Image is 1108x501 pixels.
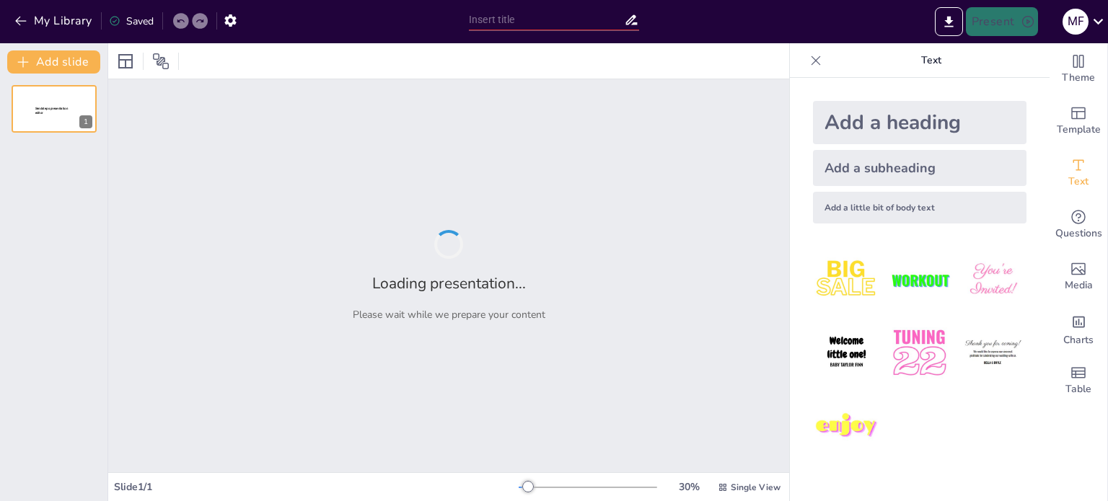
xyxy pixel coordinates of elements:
[672,480,706,494] div: 30 %
[813,319,880,386] img: 4.jpeg
[1065,381,1091,397] span: Table
[372,273,526,293] h2: Loading presentation...
[1065,278,1093,293] span: Media
[35,107,68,115] span: Sendsteps presentation editor
[813,192,1026,223] div: Add a little bit of body text
[114,50,137,73] div: Layout
[1063,332,1094,348] span: Charts
[1068,174,1089,190] span: Text
[731,482,781,493] span: Single View
[11,9,98,32] button: My Library
[1055,226,1102,241] span: Questions
[1057,122,1101,138] span: Template
[827,43,1035,78] p: Text
[1063,9,1089,35] div: M F
[886,319,953,386] img: 5.jpeg
[1050,303,1107,355] div: Add charts and graphs
[935,7,963,36] button: Export to PowerPoint
[813,150,1026,186] div: Add a subheading
[79,115,92,128] div: 1
[886,247,953,314] img: 2.jpeg
[813,393,880,460] img: 7.jpeg
[813,247,880,314] img: 1.jpeg
[152,53,170,70] span: Position
[1050,147,1107,199] div: Add text boxes
[114,480,519,494] div: Slide 1 / 1
[1050,251,1107,303] div: Add images, graphics, shapes or video
[12,85,97,133] div: 1
[1050,355,1107,407] div: Add a table
[959,247,1026,314] img: 3.jpeg
[469,9,624,30] input: Insert title
[353,308,545,322] p: Please wait while we prepare your content
[959,319,1026,386] img: 6.jpeg
[1050,199,1107,251] div: Get real-time input from your audience
[1050,95,1107,147] div: Add ready made slides
[109,14,154,28] div: Saved
[7,50,100,74] button: Add slide
[966,7,1038,36] button: Present
[813,101,1026,144] div: Add a heading
[1063,7,1089,36] button: M F
[1050,43,1107,95] div: Change the overall theme
[1062,70,1095,86] span: Theme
